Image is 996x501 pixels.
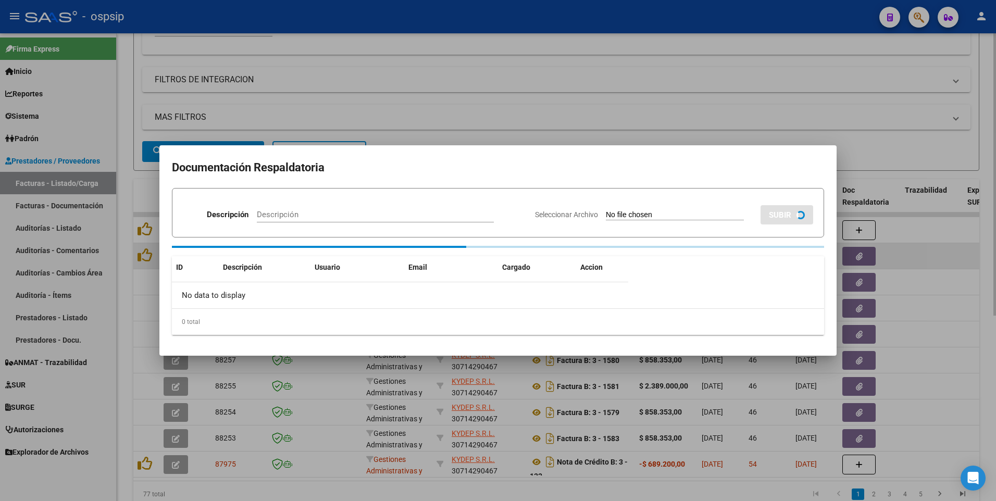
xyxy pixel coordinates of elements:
[219,256,310,279] datatable-header-cell: Descripción
[172,158,824,178] h2: Documentación Respaldatoria
[223,263,262,271] span: Descripción
[172,282,628,308] div: No data to display
[576,256,628,279] datatable-header-cell: Accion
[172,256,219,279] datatable-header-cell: ID
[408,263,427,271] span: Email
[961,466,986,491] div: Open Intercom Messenger
[761,205,813,224] button: SUBIR
[172,309,824,335] div: 0 total
[207,209,248,221] p: Descripción
[315,263,340,271] span: Usuario
[404,256,498,279] datatable-header-cell: Email
[502,263,530,271] span: Cargado
[176,263,183,271] span: ID
[310,256,404,279] datatable-header-cell: Usuario
[769,210,791,220] span: SUBIR
[535,210,598,219] span: Seleccionar Archivo
[580,263,603,271] span: Accion
[498,256,576,279] datatable-header-cell: Cargado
